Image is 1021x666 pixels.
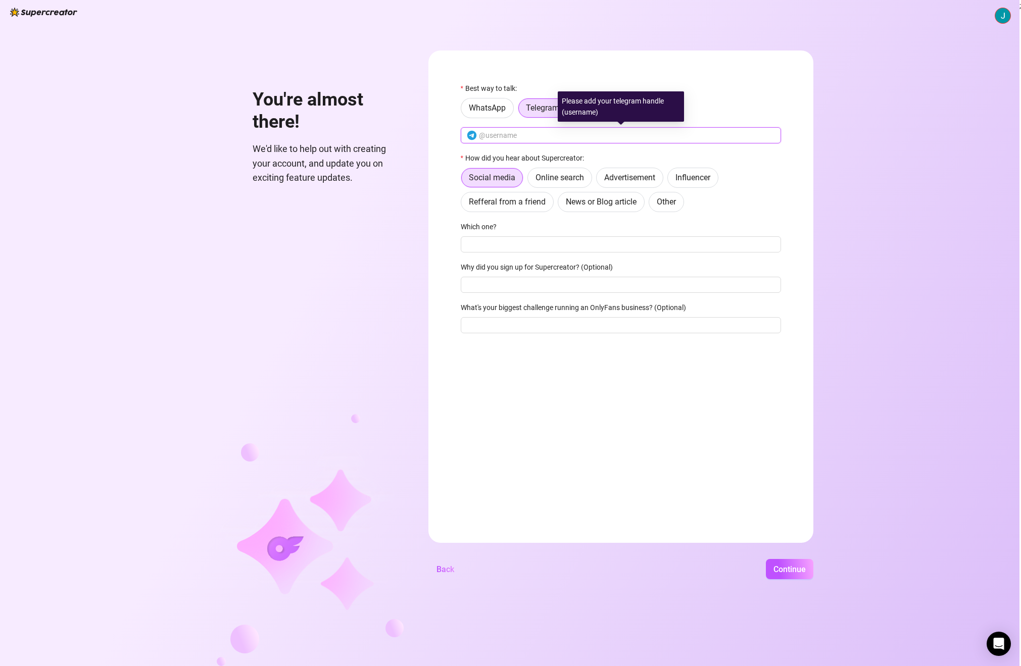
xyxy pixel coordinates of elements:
[604,173,655,182] span: Advertisement
[558,91,684,122] div: Please add your telegram handle (username)
[461,152,591,164] label: How did you hear about Supercreator:
[536,173,584,182] span: Online search
[461,262,619,273] label: Why did you sign up for Supercreator? (Optional)
[461,221,503,232] label: Which one?
[461,83,523,94] label: Best way to talk:
[657,197,676,207] span: Other
[428,559,462,579] button: Back
[461,317,781,333] input: What's your biggest challenge running an OnlyFans business? (Optional)
[675,173,710,182] span: Influencer
[436,565,454,574] span: Back
[469,103,506,113] span: WhatsApp
[995,8,1010,23] img: ACg8ocIJAIomUT4a7XCt9FQw7HKAryZiOAlMOKR7on7bhGcsBPJIUg=s96-c
[766,559,813,579] button: Continue
[461,236,781,252] input: Which one?
[469,173,515,182] span: Social media
[566,197,637,207] span: News or Blog article
[987,632,1011,656] div: Open Intercom Messenger
[526,103,559,113] span: Telegram
[461,277,781,293] input: Why did you sign up for Supercreator? (Optional)
[253,142,404,185] span: We'd like to help out with creating your account, and update you on exciting feature updates.
[469,197,546,207] span: Refferal from a friend
[479,130,775,141] input: @username
[461,302,693,313] label: What's your biggest challenge running an OnlyFans business? (Optional)
[10,8,77,17] img: logo
[253,89,404,133] h1: You're almost there!
[773,565,806,574] span: Continue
